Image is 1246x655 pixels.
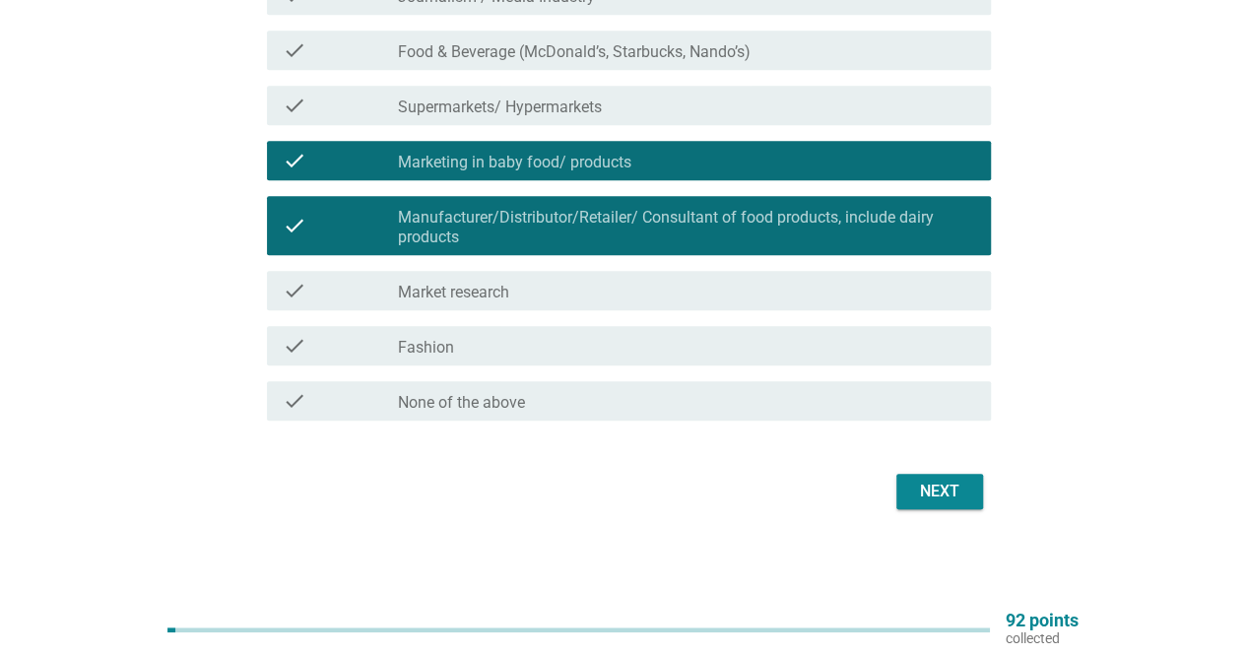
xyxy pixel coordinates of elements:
[398,42,751,62] label: Food & Beverage (McDonald’s, Starbucks, Nando’s)
[283,204,306,247] i: check
[1006,612,1079,629] p: 92 points
[912,480,967,503] div: Next
[283,149,306,172] i: check
[1006,629,1079,647] p: collected
[398,338,454,358] label: Fashion
[896,474,983,509] button: Next
[283,38,306,62] i: check
[283,334,306,358] i: check
[398,393,525,413] label: None of the above
[283,279,306,302] i: check
[283,94,306,117] i: check
[398,283,509,302] label: Market research
[283,389,306,413] i: check
[398,208,975,247] label: Manufacturer/Distributor/Retailer/ Consultant of food products, include dairy products
[398,98,602,117] label: Supermarkets/ Hypermarkets
[398,153,631,172] label: Marketing in baby food/ products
